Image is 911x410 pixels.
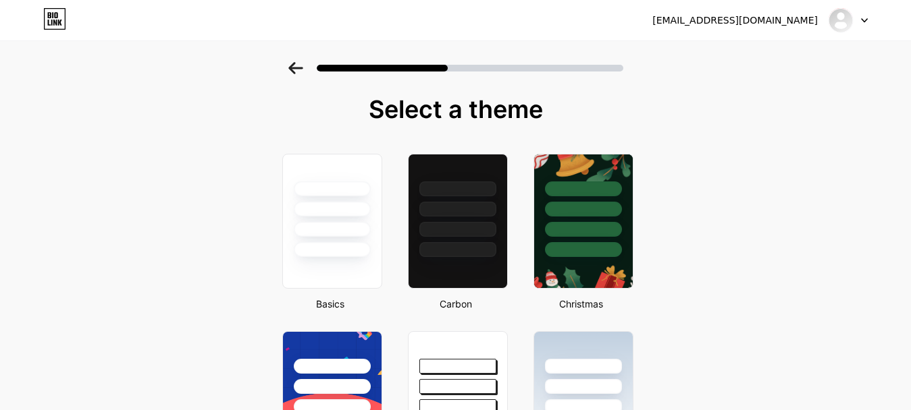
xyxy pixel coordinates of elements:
div: [EMAIL_ADDRESS][DOMAIN_NAME] [652,13,818,28]
div: Basics [278,297,382,311]
div: Christmas [529,297,633,311]
img: xfree [828,7,854,33]
div: Carbon [404,297,508,311]
div: Select a theme [277,96,635,123]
